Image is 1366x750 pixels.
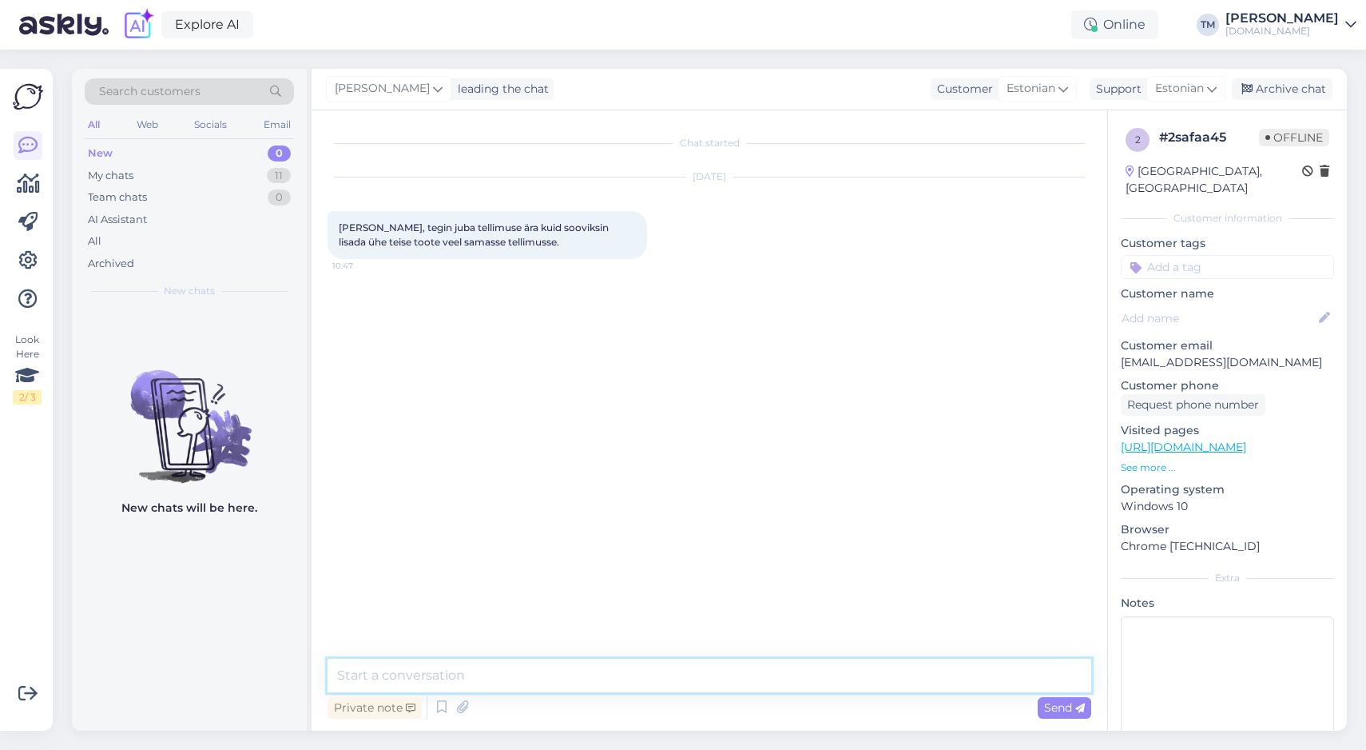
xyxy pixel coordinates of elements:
div: All [85,114,103,135]
img: Askly Logo [13,82,43,112]
span: [PERSON_NAME], tegin juba tellimuse ära kuid sooviksin lisada ühe teise toote veel samasse tellim... [339,221,611,248]
div: AI Assistant [88,212,147,228]
span: 2 [1135,134,1141,146]
span: New chats [164,284,215,298]
span: Send [1044,700,1085,715]
a: [PERSON_NAME][DOMAIN_NAME] [1225,12,1356,38]
span: [PERSON_NAME] [335,80,430,98]
div: leading the chat [451,81,549,98]
input: Add a tag [1121,255,1334,279]
p: Customer phone [1121,377,1334,394]
div: [GEOGRAPHIC_DATA], [GEOGRAPHIC_DATA] [1126,163,1302,197]
p: Operating system [1121,481,1334,498]
div: 2 / 3 [13,390,42,405]
div: 0 [268,146,291,162]
div: 0 [268,189,291,205]
p: Customer name [1121,285,1334,302]
div: TM [1197,14,1219,36]
p: Customer email [1121,337,1334,354]
div: All [88,233,101,249]
div: Socials [191,114,230,135]
a: [URL][DOMAIN_NAME] [1121,440,1246,454]
p: Visited pages [1121,422,1334,439]
div: My chats [88,168,133,184]
div: Request phone number [1121,394,1265,416]
p: [EMAIL_ADDRESS][DOMAIN_NAME] [1121,354,1334,371]
div: Extra [1121,571,1334,585]
div: Chat started [328,136,1091,150]
div: 11 [267,168,291,184]
p: Chrome [TECHNICAL_ID] [1121,538,1334,555]
span: Estonian [1007,80,1055,98]
p: See more ... [1121,461,1334,475]
div: # 2safaa45 [1159,128,1259,147]
div: Customer [931,81,993,98]
p: Notes [1121,595,1334,612]
img: No chats [72,341,307,485]
img: explore-ai [121,8,155,42]
div: [DATE] [328,170,1091,184]
input: Add name [1122,309,1316,327]
span: Estonian [1155,80,1204,98]
div: Email [260,114,294,135]
a: Explore AI [161,11,253,38]
div: Customer information [1121,211,1334,225]
div: Archive chat [1232,78,1332,100]
p: New chats will be here. [121,500,257,517]
div: [DOMAIN_NAME] [1225,25,1339,38]
span: 10:47 [332,260,392,272]
span: Offline [1259,129,1329,146]
div: Look Here [13,333,42,405]
div: New [88,146,113,162]
div: Private note [328,697,422,719]
div: Support [1090,81,1142,98]
p: Customer tags [1121,235,1334,252]
div: Web [133,114,161,135]
span: Search customers [99,83,201,100]
div: Archived [88,256,134,272]
p: Browser [1121,521,1334,538]
div: [PERSON_NAME] [1225,12,1339,25]
div: Team chats [88,189,147,205]
div: Online [1071,10,1158,39]
p: Windows 10 [1121,498,1334,515]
